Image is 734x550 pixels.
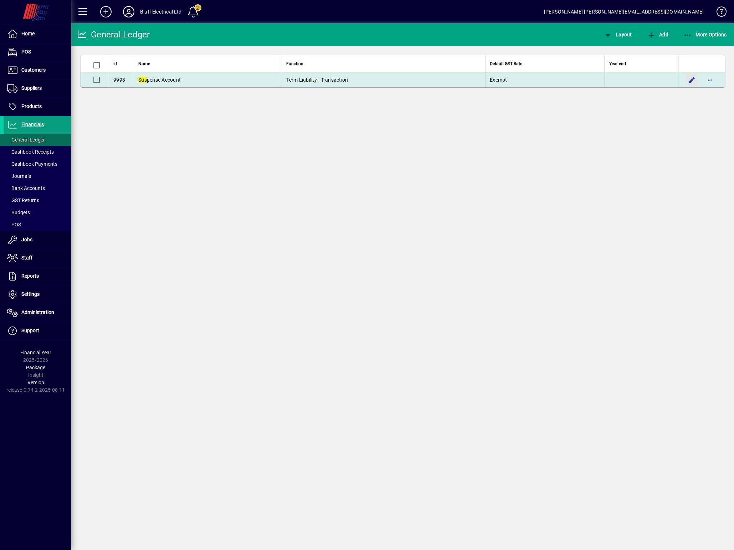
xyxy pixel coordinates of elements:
div: Id [113,60,129,68]
span: Add [647,32,668,37]
span: Cashbook Payments [7,161,57,167]
span: More Options [683,32,727,37]
span: Products [21,103,42,109]
app-page-header-button: View chart layout [596,28,639,41]
button: Edit [686,74,697,86]
span: Cashbook Receipts [7,149,54,155]
span: Journals [7,173,31,179]
button: Layout [601,28,633,41]
a: Cashbook Receipts [4,146,71,158]
button: Profile [117,5,140,18]
span: 9998 [113,77,125,83]
span: Exempt [490,77,507,83]
a: Support [4,322,71,340]
span: Id [113,60,117,68]
a: Bank Accounts [4,182,71,194]
div: Bluff Electrical Ltd [140,6,182,17]
a: Staff [4,249,71,267]
span: Term Liability - Transaction [286,77,348,83]
span: Financial Year [20,350,51,355]
span: Budgets [7,210,30,215]
button: Add [94,5,117,18]
span: Staff [21,255,32,261]
a: GST Returns [4,194,71,206]
span: Settings [21,291,40,297]
a: Reports [4,267,71,285]
a: Settings [4,286,71,303]
span: Financials [21,122,44,127]
div: General Ledger [77,29,150,40]
span: Package [26,365,45,370]
a: Jobs [4,231,71,249]
a: Knowledge Base [711,1,725,25]
div: Name [138,60,277,68]
a: Cashbook Payments [4,158,71,170]
a: Journals [4,170,71,182]
a: POS [4,219,71,231]
span: POS [7,222,21,227]
div: [PERSON_NAME] [PERSON_NAME][EMAIL_ADDRESS][DOMAIN_NAME] [544,6,704,17]
span: General Ledger [7,137,45,143]
a: Administration [4,304,71,322]
span: Suppliers [21,85,42,91]
span: Default GST Rate [490,60,522,68]
a: Suppliers [4,79,71,97]
a: General Ledger [4,134,71,146]
a: Customers [4,61,71,79]
a: POS [4,43,71,61]
button: More Options [682,28,729,41]
span: POS [21,49,31,55]
a: Budgets [4,206,71,219]
span: Reports [21,273,39,279]
a: Products [4,98,71,115]
span: Customers [21,67,46,73]
em: Sus [138,77,147,83]
span: Bank Accounts [7,185,45,191]
button: Add [645,28,670,41]
span: Year end [609,60,626,68]
span: Jobs [21,237,32,242]
span: pense Account [138,77,181,83]
span: Name [138,60,150,68]
span: Layout [603,32,632,37]
span: GST Returns [7,197,39,203]
span: Function [286,60,303,68]
a: Home [4,25,71,43]
button: More options [704,74,716,86]
span: Administration [21,309,54,315]
span: Home [21,31,35,36]
span: Support [21,328,39,333]
span: Version [27,380,44,385]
